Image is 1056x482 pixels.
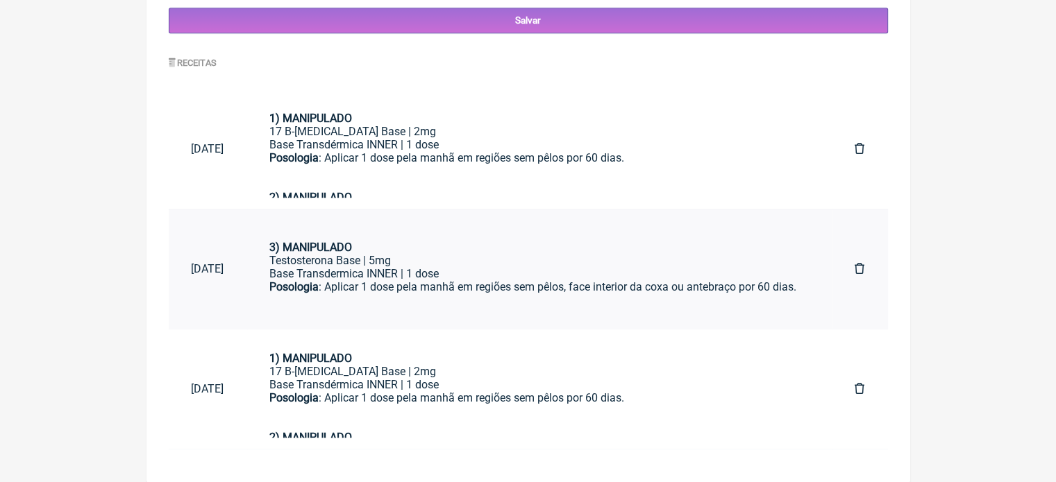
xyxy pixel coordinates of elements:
label: Receitas [169,58,217,68]
a: [DATE] [169,371,248,406]
strong: 1) MANIPULADO [269,112,352,125]
div: Base Transdérmica INNER | 1 dose [269,378,810,391]
div: 17 B-[MEDICAL_DATA] Base | 2mg [269,125,810,138]
strong: 2) MANIPULADO [269,431,352,444]
div: 17 B-[MEDICAL_DATA] Base | 2mg [269,365,810,378]
a: [DATE] [169,131,248,166]
div: Base Transdérmica INNER | 1 dose [269,138,810,151]
input: Salvar [169,8,888,33]
strong: Posologia [269,280,319,293]
a: [DATE] [169,251,248,286]
div: : Aplicar 1 dose pela manhã em regiões sem pêlos, face interior da coxa ou antebraço por 60 dias. [269,280,810,307]
a: 1) MANIPULADO17 B-[MEDICAL_DATA] Base | 2mgBase Transdérmica INNER | 1 dosePosologia: Aplicar 1 d... [247,341,832,438]
div: : Aplicar 1 dose pela manhã em regiões sem pêlos por 60 dias. [269,391,810,431]
strong: 2) MANIPULADO [269,191,352,204]
div: : Tomar 1 dose a noite por 60 dias. [269,201,810,254]
strong: 3) MANIPULADO [269,241,352,254]
div: Base Transdermica INNER | 1 dose [269,267,810,280]
div: Testosterona Base | 5mg [269,254,810,267]
strong: 1) MANIPULADO [269,352,352,365]
a: 1) MANIPULADO17 B-[MEDICAL_DATA] Base | 2mgBase Transdérmica INNER | 1 dosePosologia: Aplicar 1 d... [247,221,832,318]
strong: Posologia [269,151,319,164]
strong: Posologia [269,391,319,404]
a: 1) MANIPULADO17 B-[MEDICAL_DATA] Base | 2mgBase Transdérmica INNER | 1 dosePosologia: Aplicar 1 d... [247,101,832,198]
div: : Aplicar 1 dose pela manhã em regiões sem pêlos por 60 dias. [269,151,810,191]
